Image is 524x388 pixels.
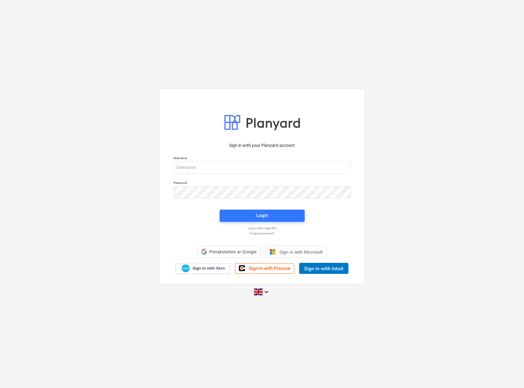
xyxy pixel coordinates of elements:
[279,249,323,255] span: Sign in with Microsoft
[256,211,268,219] div: Login
[269,249,276,255] img: Microsoft logo
[173,142,351,149] p: Sign in with your Planyard account
[197,246,261,258] div: Pierakstieties ar Google
[173,181,351,186] p: Password
[173,156,351,161] p: Username
[209,249,257,254] span: Pierakstieties ar Google
[263,288,270,296] i: keyboard_arrow_down
[192,266,225,271] span: Sign in with Xero
[170,231,354,235] a: Forgot password?
[173,161,351,173] input: Username
[182,264,190,273] img: Xero logo
[249,266,290,271] span: Sign in with Procore
[170,226,354,230] a: Log in with magic link
[235,263,294,274] a: Sign in with Procore
[176,263,230,274] a: Sign in with Xero
[220,210,305,222] button: Login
